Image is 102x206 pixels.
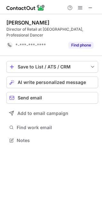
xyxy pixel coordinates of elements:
div: Director of Retail at [GEOGRAPHIC_DATA], Professional Dancer [6,26,98,38]
button: Send email [6,92,98,104]
span: Add to email campaign [17,111,68,116]
div: Save to List / ATS / CRM [18,64,87,69]
span: Notes [17,138,96,143]
img: ContactOut v5.3.10 [6,4,45,12]
button: Find work email [6,123,98,132]
button: Notes [6,136,98,145]
button: Reveal Button [68,42,94,48]
span: AI write personalized message [18,80,86,85]
span: Find work email [17,125,96,130]
button: AI write personalized message [6,77,98,88]
span: Send email [18,95,42,100]
button: save-profile-one-click [6,61,98,73]
div: [PERSON_NAME] [6,19,49,26]
button: Add to email campaign [6,108,98,119]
